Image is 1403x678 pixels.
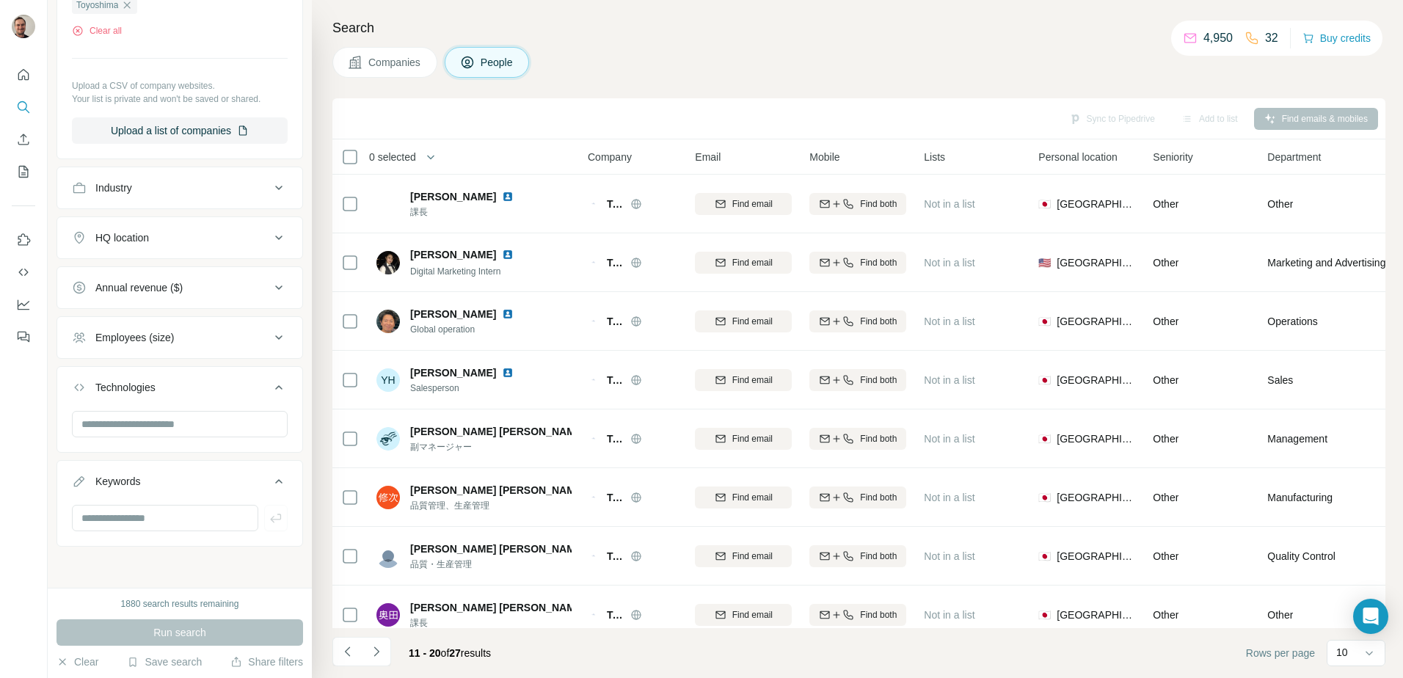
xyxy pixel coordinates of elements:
button: Find both [809,310,906,332]
span: Find both [860,608,897,621]
span: Not in a list [924,609,974,621]
span: Personal location [1038,150,1117,164]
span: Find both [860,491,897,504]
img: Avatar [376,310,400,333]
button: Find email [695,428,792,450]
span: Toyoshima [607,608,623,622]
span: Other [1153,550,1178,562]
span: 🇯🇵 [1038,549,1051,564]
p: Your list is private and won't be saved or shared. [72,92,288,106]
button: My lists [12,158,35,185]
button: Technologies [57,370,302,411]
span: [GEOGRAPHIC_DATA] [1057,490,1135,505]
button: Find both [809,545,906,567]
div: HQ location [95,230,149,245]
button: Navigate to next page [362,637,391,666]
span: Other [1153,492,1178,503]
button: Search [12,94,35,120]
span: Global operation [410,323,531,336]
span: [PERSON_NAME] [PERSON_NAME] [410,542,586,556]
span: 副マネージャー [410,440,572,453]
p: 4,950 [1203,29,1233,47]
span: Other [1153,257,1178,269]
p: 10 [1336,645,1348,660]
span: Digital Marketing Intern [410,266,500,277]
span: Operations [1267,314,1317,329]
span: Find email [732,197,773,211]
button: HQ location [57,220,302,255]
span: Other [1267,197,1293,211]
span: 🇯🇵 [1038,314,1051,329]
span: [PERSON_NAME] [PERSON_NAME] [410,600,586,615]
span: Not in a list [924,433,974,445]
span: Find both [860,315,897,328]
button: Employees (size) [57,320,302,355]
span: 27 [449,647,461,659]
span: Find both [860,197,897,211]
button: Find both [809,486,906,508]
button: Quick start [12,62,35,88]
span: Company [588,150,632,164]
span: 品質管理、生産管理 [410,499,572,512]
span: Find email [732,256,773,269]
div: Open Intercom Messenger [1353,599,1388,634]
div: Keywords [95,474,140,489]
button: Use Surfe API [12,259,35,285]
span: Toyoshima [607,431,623,446]
span: Manufacturing [1267,490,1333,505]
button: Dashboard [12,291,35,318]
button: Industry [57,170,302,205]
img: Avatar [376,603,400,627]
span: Find both [860,550,897,563]
span: Other [1153,374,1178,386]
span: [GEOGRAPHIC_DATA] [1057,608,1135,622]
span: Salesperson [410,382,531,395]
span: Other [1153,609,1178,621]
span: Department [1267,150,1321,164]
span: Find both [860,256,897,269]
div: YH [376,368,400,392]
span: Not in a list [924,492,974,503]
span: 🇯🇵 [1038,608,1051,622]
button: Find email [695,369,792,391]
span: Other [1153,316,1178,327]
img: Avatar [376,427,400,451]
span: [GEOGRAPHIC_DATA] [1057,314,1135,329]
img: Avatar [12,15,35,38]
img: Logo of Toyoshima [588,553,600,558]
img: Logo of Toyoshima [588,259,600,265]
button: Keywords [57,464,302,505]
span: Other [1153,198,1178,210]
img: LinkedIn logo [502,367,514,379]
img: Logo of Toyoshima [588,376,600,382]
button: Find both [809,369,906,391]
div: 1880 search results remaining [121,597,239,610]
p: 32 [1265,29,1278,47]
span: [PERSON_NAME] [PERSON_NAME] [410,424,586,439]
span: Toyoshima [607,549,623,564]
span: [PERSON_NAME] [PERSON_NAME] [410,483,586,497]
span: Other [1267,608,1293,622]
button: Feedback [12,324,35,350]
span: [GEOGRAPHIC_DATA] [1057,431,1135,446]
span: 0 selected [369,150,416,164]
span: 11 - 20 [409,647,441,659]
button: Clear all [72,24,122,37]
span: 🇯🇵 [1038,431,1051,446]
span: Find both [860,373,897,387]
span: Toyoshima [607,373,623,387]
button: Save search [127,655,202,669]
p: Upload a CSV of company websites. [72,79,288,92]
button: Find both [809,193,906,215]
button: Clear [57,655,98,669]
button: Upload a list of companies [72,117,288,144]
span: Toyoshima [607,314,623,329]
span: Not in a list [924,374,974,386]
button: Share filters [230,655,303,669]
span: [PERSON_NAME] [410,307,496,321]
img: Avatar [376,486,400,509]
span: People [481,55,514,70]
span: Not in a list [924,198,974,210]
button: Annual revenue ($) [57,270,302,305]
span: Toyoshima [607,197,623,211]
